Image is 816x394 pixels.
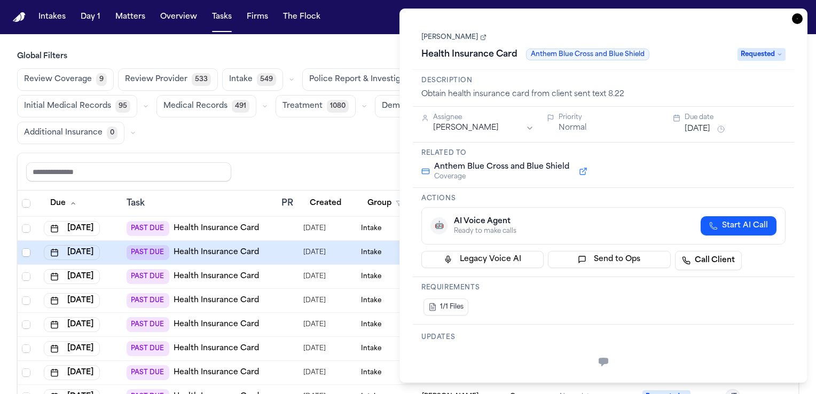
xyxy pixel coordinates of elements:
[421,283,786,292] h3: Requirements
[24,74,92,85] span: Review Coverage
[559,113,660,122] div: Priority
[685,113,786,122] div: Due date
[421,76,786,85] h3: Description
[276,95,356,117] button: Treatment1080
[96,73,107,86] span: 9
[701,216,776,235] button: Start AI Call
[421,194,786,203] h3: Actions
[526,49,649,60] span: Anthem Blue Cross and Blue Shield
[229,74,253,85] span: Intake
[548,251,670,268] button: Send to Ops
[125,74,187,85] span: Review Provider
[242,7,272,27] button: Firms
[559,123,586,133] button: Normal
[421,33,487,42] a: [PERSON_NAME]
[257,73,276,86] span: 549
[279,7,325,27] button: The Flock
[192,73,211,86] span: 533
[375,95,473,117] button: Demand Letter1389
[302,68,450,91] button: Police Report & Investigation359
[107,127,117,139] span: 0
[327,100,349,113] span: 1080
[24,101,111,112] span: Initial Medical Records
[17,68,114,91] button: Review Coverage9
[156,95,256,117] button: Medical Records491
[118,68,218,91] button: Review Provider533
[434,172,569,181] span: Coverage
[382,101,440,112] span: Demand Letter
[421,333,786,342] h3: Updates
[111,7,150,27] button: Matters
[454,227,516,235] div: Ready to make calls
[76,7,105,27] button: Day 1
[283,101,323,112] span: Treatment
[163,101,227,112] span: Medical Records
[440,303,464,311] span: 1/1 Files
[156,7,201,27] button: Overview
[24,128,103,138] span: Additional Insurance
[17,51,799,62] h3: Global Filters
[421,251,544,268] button: Legacy Voice AI
[737,48,786,61] span: Requested
[715,123,727,136] button: Snooze task
[454,216,516,227] div: AI Voice Agent
[417,46,522,63] h1: Health Insurance Card
[222,68,283,91] button: Intake549
[423,298,468,316] button: 1/1 Files
[309,74,420,85] span: Police Report & Investigation
[17,122,124,144] button: Additional Insurance0
[685,124,710,135] button: [DATE]
[421,149,786,157] h3: Related to
[115,100,130,113] span: 95
[675,251,742,270] a: Call Client
[232,100,249,113] span: 491
[13,12,26,22] img: Finch Logo
[17,95,137,117] button: Initial Medical Records95
[722,220,768,231] span: Start AI Call
[208,7,236,27] button: Tasks
[421,89,786,100] div: Obtain health insurance card from client sent text 8.22
[433,113,534,122] div: Assignee
[421,369,786,378] div: No updates
[434,162,569,172] span: Anthem Blue Cross and Blue Shield
[34,7,70,27] button: Intakes
[435,220,444,231] span: 🤖
[13,12,26,22] a: Home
